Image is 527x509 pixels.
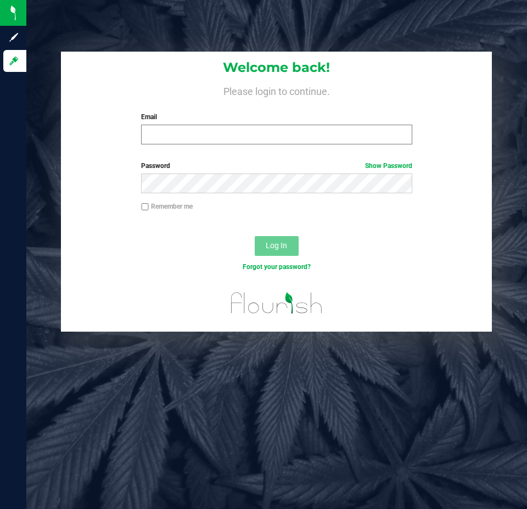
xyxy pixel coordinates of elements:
[365,162,412,170] a: Show Password
[223,283,330,323] img: flourish_logo.svg
[255,236,299,256] button: Log In
[141,112,412,122] label: Email
[141,202,193,211] label: Remember me
[141,162,170,170] span: Password
[243,263,311,271] a: Forgot your password?
[8,32,19,43] inline-svg: Sign up
[141,203,149,211] input: Remember me
[61,60,492,75] h1: Welcome back!
[266,241,287,250] span: Log In
[61,83,492,97] h4: Please login to continue.
[8,55,19,66] inline-svg: Log in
